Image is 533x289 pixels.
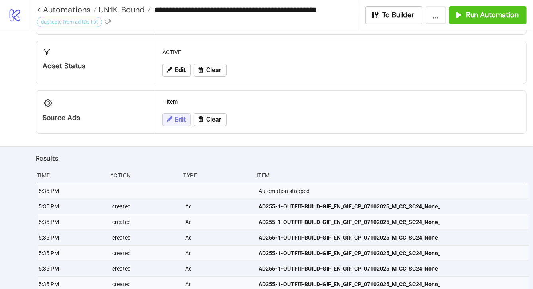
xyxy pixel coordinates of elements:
span: Clear [206,67,221,74]
div: Source Ads [43,113,149,122]
span: AD255-1-OUTFIT-BUILD-GIF_EN_GIF_CP_07102025_M_CC_SC24_None_ [259,218,440,226]
div: created [111,199,179,214]
span: Edit [175,67,186,74]
div: 5:35 PM [38,199,106,214]
h2: Results [36,153,527,163]
div: 5:35 PM [38,261,106,276]
span: To Builder [383,10,415,20]
a: < Automations [37,6,97,14]
span: AD255-1-OUTFIT-BUILD-GIF_EN_GIF_CP_07102025_M_CC_SC24_None_ [259,249,440,258]
a: AD255-1-OUTFIT-BUILD-GIF_EN_GIF_CP_07102025_M_CC_SC24_None_ [259,246,523,261]
button: Edit [162,113,191,126]
button: Run Automation [449,6,527,24]
button: Clear [194,64,227,77]
div: Action [109,168,177,183]
a: UN:IK, Bound [97,6,151,14]
div: 1 item [159,94,523,109]
div: Item [256,168,527,183]
button: Clear [194,113,227,126]
div: 5:35 PM [38,230,106,245]
div: ACTIVE [159,45,523,60]
div: Time [36,168,104,183]
div: 5:35 PM [38,214,106,230]
div: Ad [184,246,252,261]
div: created [111,246,179,261]
div: created [111,214,179,230]
button: To Builder [365,6,423,24]
span: AD255-1-OUTFIT-BUILD-GIF_EN_GIF_CP_07102025_M_CC_SC24_None_ [259,233,440,242]
span: AD255-1-OUTFIT-BUILD-GIF_EN_GIF_CP_07102025_M_CC_SC24_None_ [259,264,440,273]
div: Adset Status [43,61,149,71]
a: AD255-1-OUTFIT-BUILD-GIF_EN_GIF_CP_07102025_M_CC_SC24_None_ [259,230,523,245]
a: AD255-1-OUTFIT-BUILD-GIF_EN_GIF_CP_07102025_M_CC_SC24_None_ [259,214,523,230]
div: Ad [184,230,252,245]
span: UN:IK, Bound [97,4,145,15]
div: created [111,261,179,276]
div: Automation stopped [258,183,529,199]
a: AD255-1-OUTFIT-BUILD-GIF_EN_GIF_CP_07102025_M_CC_SC24_None_ [259,261,523,276]
div: 5:35 PM [38,183,106,199]
div: Ad [184,261,252,276]
span: Edit [175,116,186,123]
span: Clear [206,116,221,123]
div: Type [182,168,250,183]
div: duplicate from ad IDs list [37,17,102,27]
div: 5:35 PM [38,246,106,261]
div: created [111,230,179,245]
span: Run Automation [466,10,519,20]
div: Ad [184,199,252,214]
span: AD255-1-OUTFIT-BUILD-GIF_EN_GIF_CP_07102025_M_CC_SC24_None_ [259,202,440,211]
div: Ad [184,214,252,230]
button: ... [426,6,446,24]
span: AD255-1-OUTFIT-BUILD-GIF_EN_GIF_CP_07102025_M_CC_SC24_None_ [259,280,440,289]
button: Edit [162,64,191,77]
a: AD255-1-OUTFIT-BUILD-GIF_EN_GIF_CP_07102025_M_CC_SC24_None_ [259,199,523,214]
